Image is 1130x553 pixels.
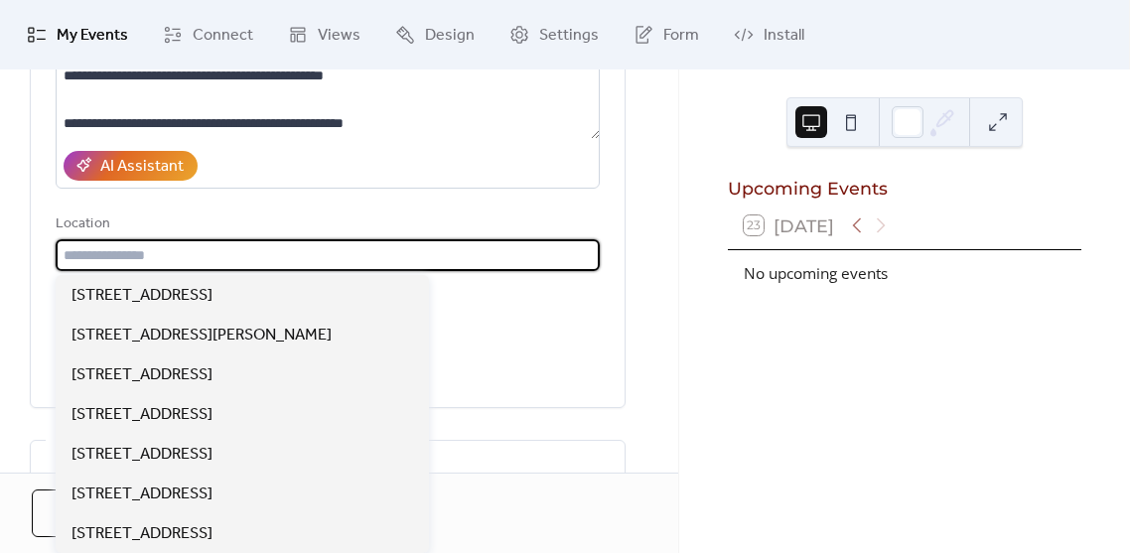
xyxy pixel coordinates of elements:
[719,8,819,62] a: Install
[764,24,804,48] span: Install
[12,8,143,62] a: My Events
[744,262,1065,285] div: No upcoming events
[32,489,162,537] button: Cancel
[71,324,332,347] span: [STREET_ADDRESS][PERSON_NAME]
[71,403,212,427] span: [STREET_ADDRESS]
[425,24,475,48] span: Design
[71,284,212,308] span: [STREET_ADDRESS]
[64,151,198,181] button: AI Assistant
[273,8,375,62] a: Views
[71,522,212,546] span: [STREET_ADDRESS]
[193,24,253,48] span: Connect
[56,212,596,236] div: Location
[57,24,128,48] span: My Events
[71,363,212,387] span: [STREET_ADDRESS]
[728,176,1081,202] div: Upcoming Events
[380,8,490,62] a: Design
[539,24,599,48] span: Settings
[318,24,360,48] span: Views
[663,24,699,48] span: Form
[148,8,268,62] a: Connect
[619,8,714,62] a: Form
[100,155,184,179] div: AI Assistant
[71,443,212,467] span: [STREET_ADDRESS]
[71,483,212,506] span: [STREET_ADDRESS]
[494,8,614,62] a: Settings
